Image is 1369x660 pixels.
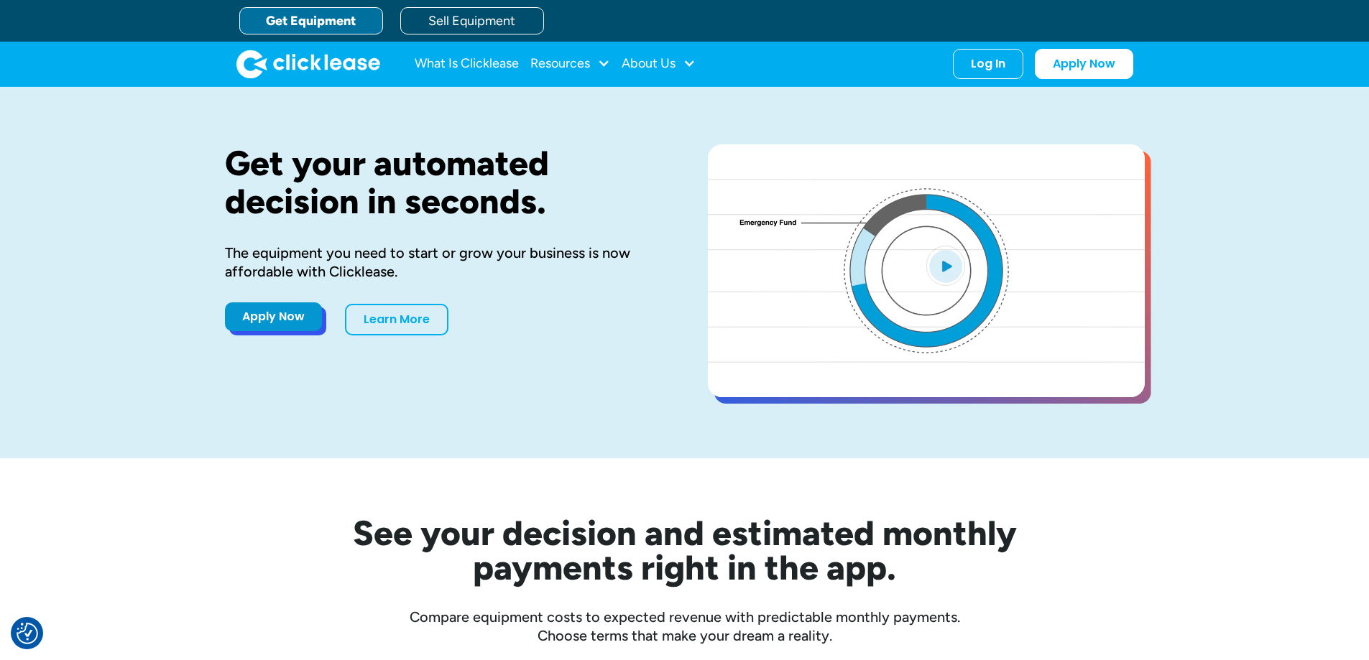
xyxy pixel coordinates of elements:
a: What Is Clicklease [415,50,519,78]
a: Learn More [345,304,448,335]
h2: See your decision and estimated monthly payments right in the app. [282,516,1087,585]
div: Log In [971,57,1005,71]
a: home [236,50,380,78]
a: Get Equipment [239,7,383,34]
div: About Us [622,50,696,78]
div: The equipment you need to start or grow your business is now affordable with Clicklease. [225,243,662,281]
button: Consent Preferences [17,623,38,644]
img: Blue play button logo on a light blue circular background [926,246,965,286]
div: Resources [530,50,610,78]
img: Revisit consent button [17,623,38,644]
a: Apply Now [1035,49,1133,79]
a: Sell Equipment [400,7,544,34]
h1: Get your automated decision in seconds. [225,144,662,220]
a: Apply Now [225,302,322,331]
a: open lightbox [708,144,1145,397]
div: Compare equipment costs to expected revenue with predictable monthly payments. Choose terms that ... [225,608,1145,645]
img: Clicklease logo [236,50,380,78]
